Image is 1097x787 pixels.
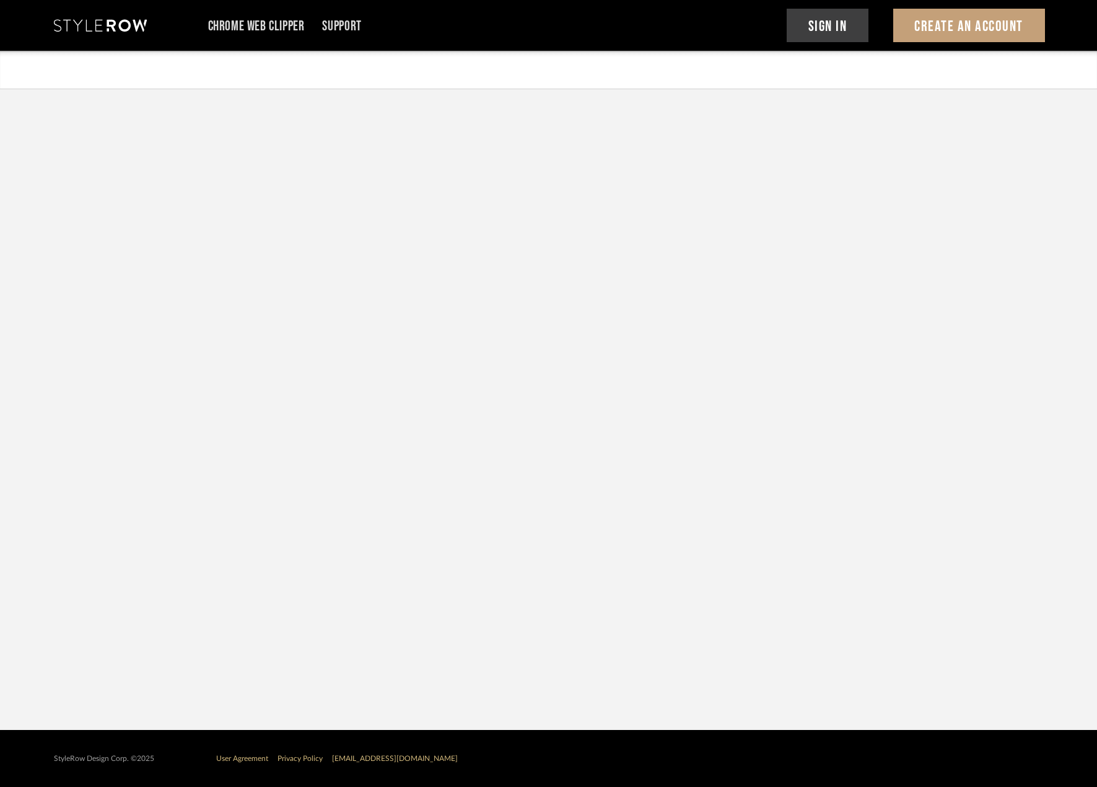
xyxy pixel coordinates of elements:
button: Sign In [787,9,868,42]
a: Support [322,21,361,32]
a: Privacy Policy [278,755,323,762]
button: Create An Account [893,9,1045,42]
div: StyleRow Design Corp. ©2025 [54,754,154,763]
a: Chrome Web Clipper [208,21,305,32]
a: [EMAIL_ADDRESS][DOMAIN_NAME] [332,755,458,762]
a: User Agreement [216,755,268,762]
